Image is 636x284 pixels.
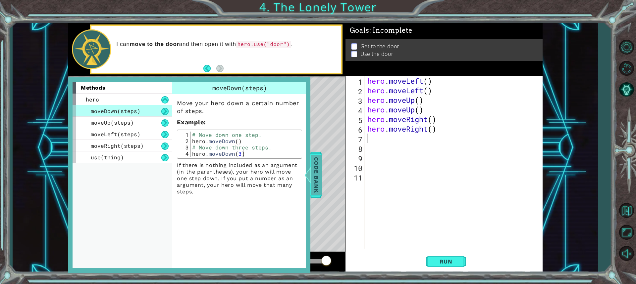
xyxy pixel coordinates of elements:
span: moveDown(steps) [91,107,140,114]
div: 8 [347,144,364,154]
strong: : [177,119,206,126]
div: methods [73,82,172,94]
button: Back to Map [617,201,636,220]
div: 4 [179,150,191,157]
button: Level Options [617,38,636,57]
div: moveDown(steps) [172,82,307,94]
span: moveLeft(steps) [91,131,140,138]
div: 3 [347,96,364,106]
div: 6 [347,125,364,135]
span: Code Bank [310,155,321,195]
span: methods [81,85,105,91]
p: If there is nothing included as an argument (in the parentheses), your hero will move one step do... [177,162,302,195]
span: Goals [350,27,412,36]
p: I can and then open it with . [116,41,337,48]
button: Back [203,65,216,72]
div: 7 [347,135,364,144]
button: Restart Level [617,59,636,78]
span: moveUp(steps) [91,119,134,126]
button: Unmute [617,244,636,263]
p: Move your hero down a certain number of steps. [177,99,302,115]
p: Get to the door [360,44,399,51]
div: 1 [347,77,364,87]
div: 11 [347,173,364,183]
div: 5 [347,115,364,125]
div: 9 [347,154,364,163]
span: hero [86,96,99,103]
button: Maximize Browser [617,223,636,242]
span: moveDown(steps) [212,84,267,92]
p: Use the door [360,51,394,59]
span: : Incomplete [369,27,412,35]
strong: move to the door [130,41,179,47]
div: 3 [179,144,191,150]
div: 2 [347,87,364,96]
span: use(thing) [91,154,124,161]
div: 4 [347,106,364,115]
button: Shift+Enter: Run current code. [426,252,466,271]
span: Example [177,119,204,126]
code: hero.use("door") [236,41,291,48]
div: 1 [179,132,191,138]
span: moveRight(steps) [91,142,144,149]
div: 2 [179,138,191,144]
button: Next [216,65,224,72]
a: Back to Map [617,200,636,222]
div: 10 [347,163,364,173]
span: Run [433,258,459,265]
button: AI Hint [617,80,636,99]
